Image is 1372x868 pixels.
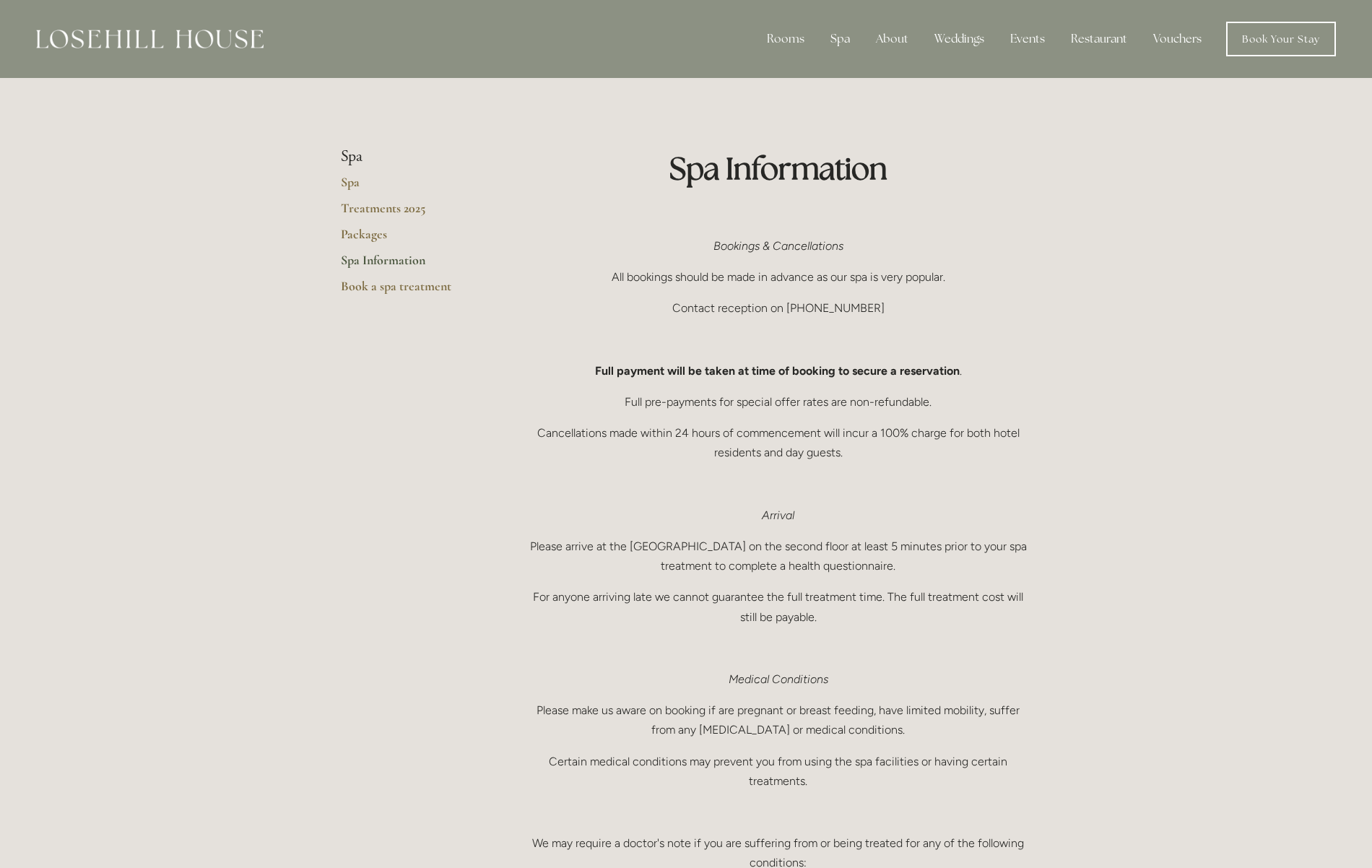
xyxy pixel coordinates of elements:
p: Contact reception on [PHONE_NUMBER] [525,298,1031,318]
a: Spa Information [341,252,479,278]
p: All bookings should be made in advance as our spa is very popular. [525,267,1031,287]
div: Rooms [755,25,816,53]
a: Book Your Stay [1226,22,1336,56]
p: For anyone arriving late we cannot guarantee the full treatment time. The full treatment cost wil... [525,587,1031,626]
em: Arrival [762,508,794,522]
p: Full pre-payments for special offer rates are non-refundable. [525,392,1031,412]
p: Cancellations made within 24 hours of commencement will incur a 100% charge for both hotel reside... [525,423,1031,462]
p: Please arrive at the [GEOGRAPHIC_DATA] on the second floor at least 5 minutes prior to your spa t... [525,537,1031,576]
a: Packages [341,226,479,252]
em: Medical Conditions [729,672,828,686]
strong: Spa Information [669,149,887,188]
img: Losehill House [36,30,264,48]
a: Vouchers [1142,25,1213,53]
a: Treatments 2025 [341,200,479,226]
div: About [864,25,920,53]
a: Spa [341,174,479,200]
a: Book a spa treatment [341,278,479,304]
p: . [525,361,1031,381]
p: Certain medical conditions may prevent you from using the spa facilities or having certain treatm... [525,752,1031,791]
div: Events [999,25,1056,53]
p: Please make us aware on booking if are pregnant or breast feeding, have limited mobility, suffer ... [525,700,1031,739]
li: Spa [341,147,479,166]
strong: Full payment will be taken at time of booking to secure a reservation [595,364,960,378]
div: Weddings [923,25,996,53]
em: Bookings & Cancellations [713,239,843,253]
div: Restaurant [1059,25,1139,53]
div: Spa [819,25,861,53]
